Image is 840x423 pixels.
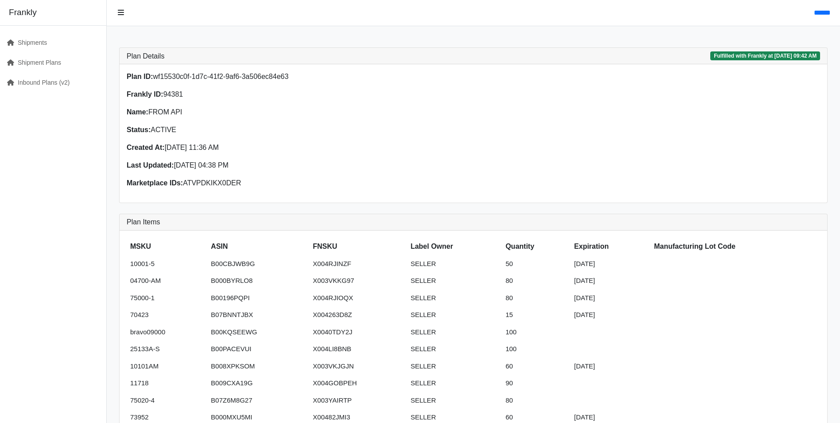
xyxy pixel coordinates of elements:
[127,89,468,100] p: 94381
[127,90,163,98] strong: Frankly ID:
[571,306,650,324] td: [DATE]
[407,255,502,273] td: SELLER
[310,290,407,307] td: X004RJIOQX
[127,179,183,187] strong: Marketplace IDs:
[127,126,151,133] strong: Status:
[407,392,502,409] td: SELLER
[127,160,468,171] p: [DATE] 04:38 PM
[502,290,571,307] td: 80
[571,290,650,307] td: [DATE]
[407,290,502,307] td: SELLER
[127,324,207,341] td: bravo09000
[127,142,468,153] p: [DATE] 11:36 AM
[207,238,309,255] th: ASIN
[310,238,407,255] th: FNSKU
[207,375,309,392] td: B009CXA19G
[407,306,502,324] td: SELLER
[502,324,571,341] td: 100
[502,255,571,273] td: 50
[207,255,309,273] td: B00CBJWB9G
[407,238,502,255] th: Label Owner
[310,375,407,392] td: X004GOBPEH
[127,375,207,392] td: 11718
[127,358,207,375] td: 10101AM
[571,238,650,255] th: Expiration
[502,272,571,290] td: 80
[207,341,309,358] td: B00PACEVUI
[127,144,165,151] strong: Created At:
[407,324,502,341] td: SELLER
[127,178,468,188] p: ATVPDKIKX0DER
[207,358,309,375] td: B008XPKSOM
[207,392,309,409] td: B07Z6M8G27
[310,341,407,358] td: X004LI8BNB
[127,107,468,117] p: FROM API
[127,306,207,324] td: 70423
[407,375,502,392] td: SELLER
[310,392,407,409] td: X003YAIRTP
[207,306,309,324] td: B07BNNTJBX
[710,51,820,60] span: Fulfilled with Frankly at [DATE] 09:42 AM
[127,52,164,60] h3: Plan Details
[502,341,571,358] td: 100
[310,324,407,341] td: X0040TDY2J
[502,392,571,409] td: 80
[571,272,650,290] td: [DATE]
[127,255,207,273] td: 10001-5
[650,238,820,255] th: Manufacturing Lot Code
[571,358,650,375] td: [DATE]
[407,341,502,358] td: SELLER
[207,290,309,307] td: B00196PQPI
[407,272,502,290] td: SELLER
[127,125,468,135] p: ACTIVE
[127,218,820,226] h3: Plan Items
[571,255,650,273] td: [DATE]
[310,272,407,290] td: X003VKKG97
[127,290,207,307] td: 75000-1
[207,324,309,341] td: B00KQSEEWG
[502,238,571,255] th: Quantity
[127,392,207,409] td: 75020-4
[502,358,571,375] td: 60
[407,358,502,375] td: SELLER
[127,71,468,82] p: wf15530c0f-1d7c-41f2-9af6-3a506ec84e63
[502,375,571,392] td: 90
[127,272,207,290] td: 04700-AM
[310,255,407,273] td: X004RJINZF
[127,341,207,358] td: 25133A-S
[502,306,571,324] td: 15
[127,238,207,255] th: MSKU
[127,161,174,169] strong: Last Updated:
[310,358,407,375] td: X003VKJGJN
[310,306,407,324] td: X004263D8Z
[127,108,148,116] strong: Name:
[207,272,309,290] td: B000BYRLO8
[127,73,153,80] strong: Plan ID:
